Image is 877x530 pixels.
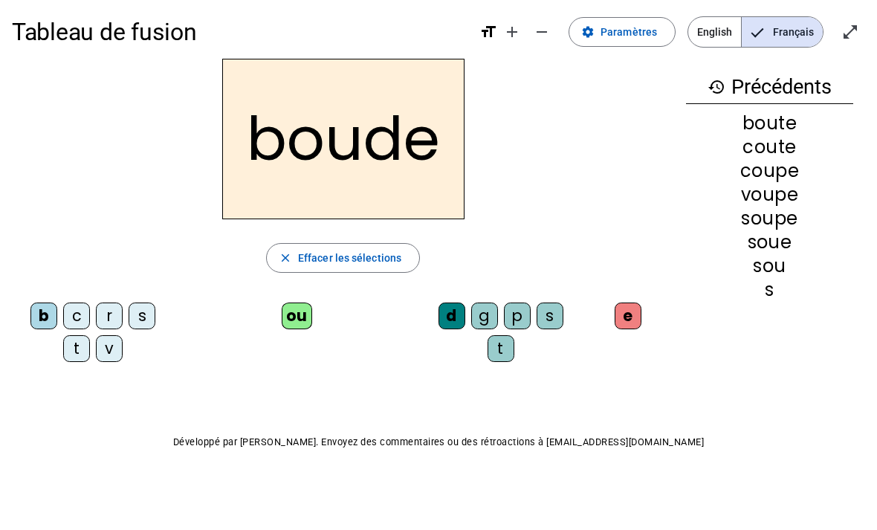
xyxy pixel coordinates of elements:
[12,433,865,451] p: Développé par [PERSON_NAME]. Envoyez des commentaires ou des rétroactions à [EMAIL_ADDRESS][DOMAI...
[222,59,465,219] h2: boude
[601,23,657,41] span: Paramètres
[742,17,823,47] span: Français
[527,17,557,47] button: Diminuer la taille de la police
[686,138,853,156] div: coute
[63,303,90,329] div: c
[282,303,312,329] div: ou
[479,23,497,41] mat-icon: format_size
[687,16,823,48] mat-button-toggle-group: Language selection
[537,303,563,329] div: s
[688,17,741,47] span: English
[708,78,725,96] mat-icon: history
[503,23,521,41] mat-icon: add
[686,210,853,227] div: soupe
[266,243,420,273] button: Effacer les sélections
[686,233,853,251] div: soue
[497,17,527,47] button: Augmenter la taille de la police
[298,249,401,267] span: Effacer les sélections
[569,17,676,47] button: Paramètres
[96,303,123,329] div: r
[129,303,155,329] div: s
[835,17,865,47] button: Entrer en plein écran
[488,335,514,362] div: t
[686,257,853,275] div: sou
[686,186,853,204] div: voupe
[533,23,551,41] mat-icon: remove
[686,281,853,299] div: s
[96,335,123,362] div: v
[686,71,853,104] h3: Précédents
[30,303,57,329] div: b
[63,335,90,362] div: t
[12,8,467,56] h1: Tableau de fusion
[841,23,859,41] mat-icon: open_in_full
[686,162,853,180] div: coupe
[279,251,292,265] mat-icon: close
[615,303,641,329] div: e
[471,303,498,329] div: g
[504,303,531,329] div: p
[581,25,595,39] mat-icon: settings
[686,114,853,132] div: boute
[438,303,465,329] div: d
